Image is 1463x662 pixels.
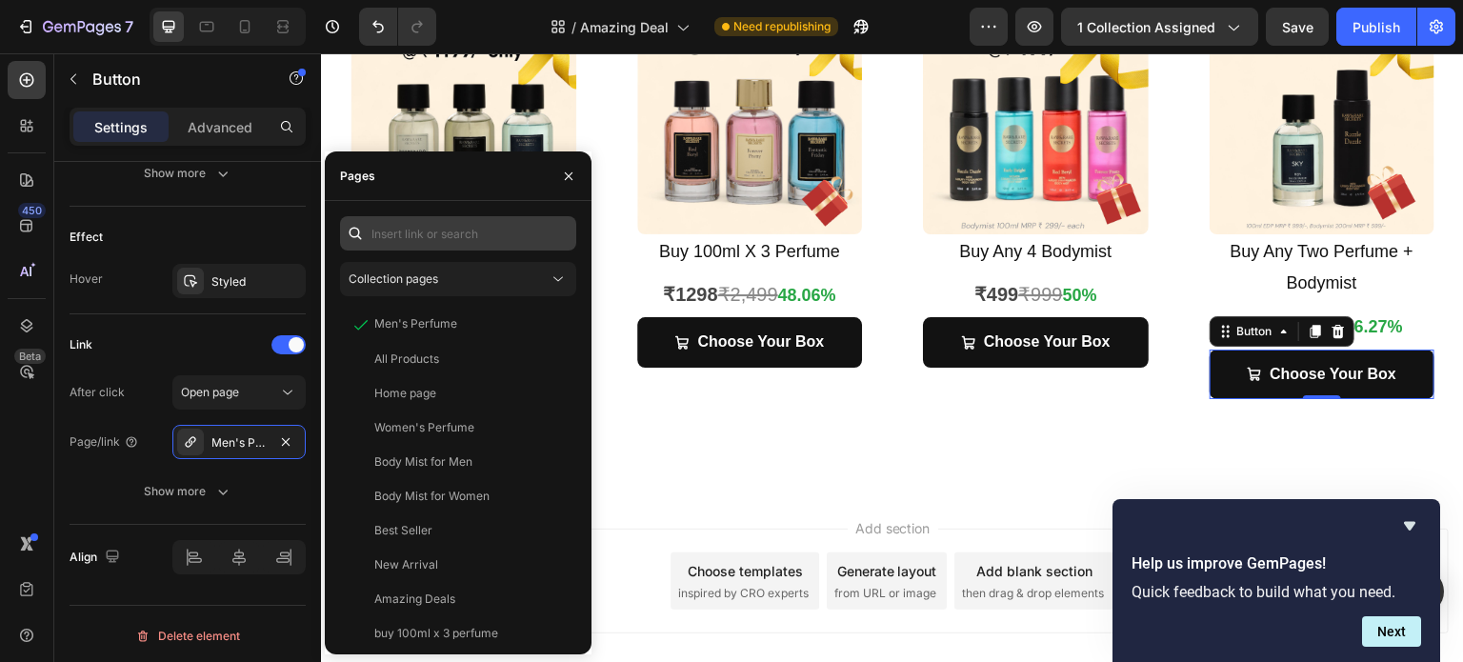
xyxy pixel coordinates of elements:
div: Styled [211,273,301,291]
a: Choose Your Box [30,264,255,314]
button: Save [1266,8,1329,46]
a: Choose Your Box [889,296,1114,347]
p: 7 [125,15,133,38]
strong: 50% [742,232,776,251]
button: Hide survey [1398,514,1421,537]
span: 1 collection assigned [1077,17,1215,37]
button: Delete element [70,621,306,652]
div: Page/link [70,433,139,451]
div: After click [70,384,125,401]
strong: Choose Your Box [663,280,790,296]
span: Save [1282,19,1313,35]
span: Add section [527,465,617,485]
div: Amazing Deals [374,591,455,608]
div: Men's Perfume [374,315,457,332]
button: Collection pages [340,262,576,296]
div: Effect [70,229,103,246]
div: Rich Text Editor. Editing area: main [889,248,1114,296]
p: Button [92,68,254,90]
iframe: Design area [321,53,1463,662]
div: New Arrival [374,556,438,573]
div: Rich Text Editor. Editing area: main [602,216,828,265]
h2: Help us improve GemPages! [1132,552,1421,575]
div: Hover [70,271,103,288]
a: Choose Your Box [316,264,542,314]
s: ₹2,499 [396,231,456,251]
button: Show more [70,156,306,191]
div: Add blank section [655,508,772,528]
s: ₹2,248 [110,231,170,251]
p: Quick feedback to build what you need. [1132,583,1421,601]
div: Pages [340,168,375,185]
strong: ₹499 [653,231,697,251]
button: Show more [70,474,306,509]
a: Choose Your Box [602,264,828,314]
h2: Buy 100ml X 3 Perfume [30,181,255,216]
div: Body Mist for Men [374,453,472,471]
div: Body Mist for Women [374,488,490,505]
button: Open page [172,375,306,410]
input: Insert link or search [340,216,576,251]
strong: 46.27% [1024,264,1082,283]
button: 7 [8,8,142,46]
strong: 47.84% [170,232,229,251]
div: Link [70,336,92,353]
div: Show more [144,482,232,501]
div: Delete element [135,625,240,648]
span: then drag & drop elements [641,532,783,549]
h2: Buy 100ml X 3 Perfume [316,181,542,216]
button: Publish [1336,8,1416,46]
button: Next question [1362,616,1421,647]
strong: Choose Your Box [90,280,217,296]
strong: ₹1199 [55,231,110,251]
s: ₹999 [697,231,741,251]
strong: Choose Your Box [949,312,1075,329]
div: Undo/Redo [359,8,436,46]
strong: Choose Your Box [376,280,503,296]
div: 450 [18,203,46,218]
h2: Buy Any Two Perfume + Bodymist [889,181,1114,249]
div: Help us improve GemPages! [1132,514,1421,647]
p: Settings [94,117,148,137]
span: inspired by CRO experts [357,532,488,549]
div: Button [912,270,955,287]
p: Advanced [188,117,252,137]
div: Show more [144,164,232,183]
strong: ₹1298 [342,231,397,251]
div: Women's Perfume [374,419,474,436]
span: Amazing Deal [580,17,669,37]
div: Align [70,545,124,571]
div: Generate layout [516,508,616,528]
span: Collection pages [349,271,438,286]
div: Rich Text Editor. Editing area: main [316,216,542,265]
div: Men's Perfume [211,434,267,451]
div: Publish [1353,17,1400,37]
strong: 48.06% [457,232,515,251]
div: Beta [14,349,46,364]
h2: Buy Any 4 Bodymist [602,181,828,216]
span: Need republishing [733,18,831,35]
div: All Products [374,351,439,368]
button: 1 collection assigned [1061,8,1258,46]
span: from URL or image [513,532,615,549]
div: Best Seller [374,522,432,539]
div: buy 100ml x 3 perfume [374,625,498,642]
div: Home page [374,385,436,402]
span: / [571,17,576,37]
div: Choose templates [367,508,482,528]
span: Open page [181,385,239,399]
